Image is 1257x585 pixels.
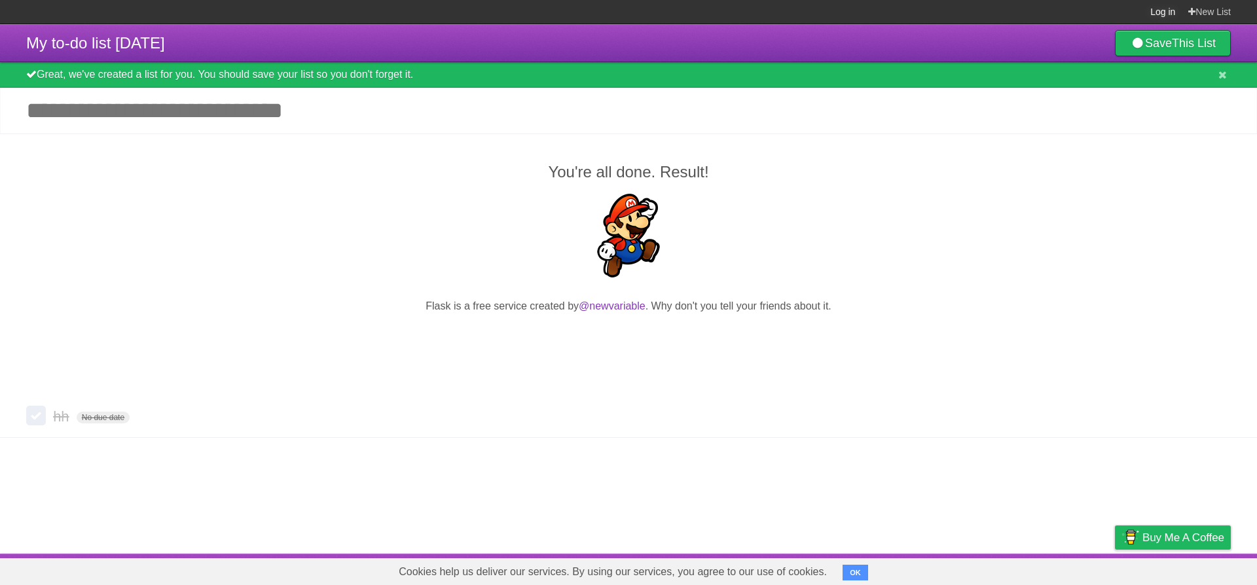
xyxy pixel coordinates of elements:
a: Suggest a feature [1148,557,1231,582]
iframe: X Post Button [605,330,653,349]
label: Done [26,406,46,425]
a: Privacy [1098,557,1132,582]
a: About [941,557,968,582]
span: Buy me a coffee [1142,526,1224,549]
b: This List [1172,37,1216,50]
img: Buy me a coffee [1121,526,1139,548]
a: SaveThis List [1115,30,1231,56]
span: My to-do list [DATE] [26,34,165,52]
button: OK [843,565,868,580]
h2: You're all done. Result! [26,160,1231,184]
span: hh [53,408,72,425]
a: Buy me a coffee [1115,525,1231,550]
span: Cookies help us deliver our services. By using our services, you agree to our use of cookies. [386,559,840,585]
a: @newvariable [579,300,646,311]
span: No due date [77,412,130,423]
a: Developers [984,557,1037,582]
p: Flask is a free service created by . Why don't you tell your friends about it. [26,298,1231,314]
a: Terms [1053,557,1082,582]
img: Super Mario [587,194,670,277]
